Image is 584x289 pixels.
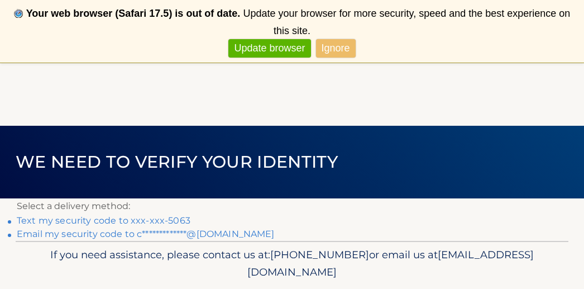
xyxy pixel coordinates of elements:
p: Select a delivery method: [17,198,567,214]
span: We need to verify your identity [16,151,338,172]
a: Ignore [316,39,356,58]
span: [PHONE_NUMBER] [270,248,369,261]
a: Update browser [228,39,310,58]
b: Your web browser (Safari 17.5) is out of date. [26,8,241,19]
a: Text my security code to xxx-xxx-5063 [17,215,190,226]
span: Update your browser for more security, speed and the best experience on this site. [243,8,570,36]
p: If you need assistance, please contact us at: or email us at [32,246,552,282]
